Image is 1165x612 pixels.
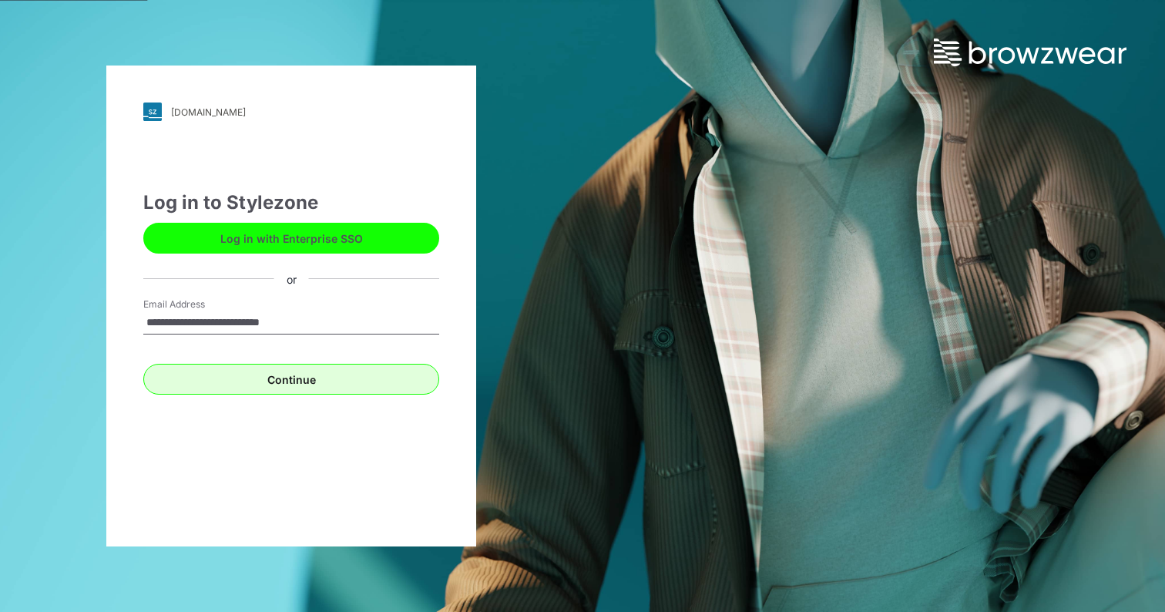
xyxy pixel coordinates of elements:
img: browzwear-logo.73288ffb.svg [934,39,1126,66]
a: [DOMAIN_NAME] [143,103,439,121]
label: Email Address [143,298,251,311]
button: Continue [143,364,439,395]
div: Log in to Stylezone [143,189,439,217]
button: Log in with Enterprise SSO [143,223,439,254]
div: or [274,271,309,287]
div: [DOMAIN_NAME] [171,106,246,118]
img: svg+xml;base64,PHN2ZyB3aWR0aD0iMjgiIGhlaWdodD0iMjgiIHZpZXdCb3g9IjAgMCAyOCAyOCIgZmlsbD0ibm9uZSIgeG... [143,103,162,121]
